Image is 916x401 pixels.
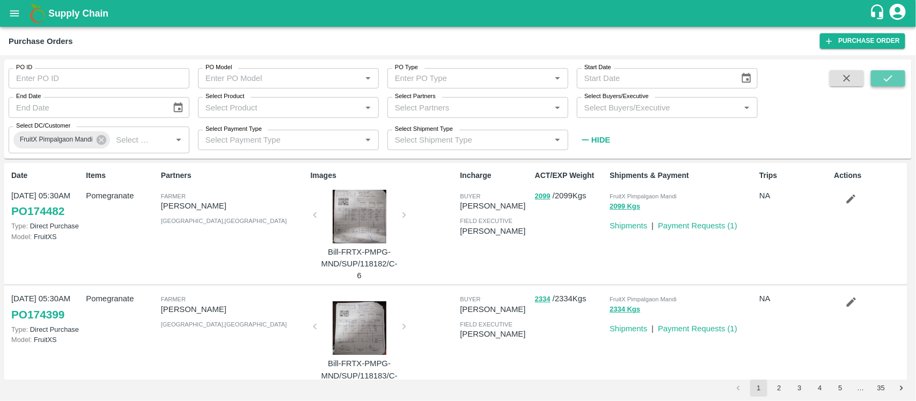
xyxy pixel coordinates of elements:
[834,170,905,181] p: Actions
[201,71,358,85] input: Enter PO Model
[11,170,82,181] p: Date
[112,133,155,147] input: Select DC/Customer
[460,321,512,328] span: field executive
[460,328,530,340] p: [PERSON_NAME]
[551,101,565,115] button: Open
[395,63,418,72] label: PO Type
[206,63,232,72] label: PO Model
[48,8,108,19] b: Supply Chain
[869,4,888,23] div: customer-support
[577,68,732,88] input: Start Date
[610,296,677,302] span: FruitX Pimpalgaon Mandi
[759,293,830,305] p: NA
[460,225,530,237] p: [PERSON_NAME]
[11,222,28,230] span: Type:
[27,3,48,24] img: logo
[319,358,400,393] p: Bill-FRTX-PMPG-MND/SUP/118183/C-7
[647,318,654,335] div: |
[11,325,28,333] span: Type:
[201,100,358,114] input: Select Product
[535,190,551,203] button: 2099
[161,193,186,199] span: Farmer
[11,336,32,344] span: Model:
[460,200,530,212] p: [PERSON_NAME]
[9,34,73,48] div: Purchase Orders
[759,170,830,181] p: Trips
[740,101,754,115] button: Open
[11,232,82,242] p: FruitXS
[361,71,375,85] button: Open
[16,92,41,101] label: End Date
[535,293,551,306] button: 2334
[580,100,737,114] input: Select Buyers/Executive
[391,100,547,114] input: Select Partners
[610,303,640,316] button: 2334 Kgs
[811,380,829,397] button: Go to page 4
[161,218,287,224] span: [GEOGRAPHIC_DATA] , [GEOGRAPHIC_DATA]
[16,122,70,130] label: Select DC/Customer
[610,221,647,230] a: Shipments
[11,233,32,241] span: Model:
[460,303,530,315] p: [PERSON_NAME]
[460,193,480,199] span: buyer
[11,293,82,305] p: [DATE] 05:30AM
[658,221,737,230] a: Payment Requests (1)
[11,335,82,345] p: FruitXS
[11,221,82,231] p: Direct Purchase
[460,218,512,224] span: field executive
[832,380,849,397] button: Go to page 5
[771,380,788,397] button: Go to page 2
[161,170,306,181] p: Partners
[9,68,189,88] input: Enter PO ID
[791,380,808,397] button: Go to page 3
[820,33,905,49] a: Purchase Order
[161,321,287,328] span: [GEOGRAPHIC_DATA] , [GEOGRAPHIC_DATA]
[13,134,99,145] span: FruitX Pimpalgaon Mandi
[584,63,611,72] label: Start Date
[658,324,737,333] a: Payment Requests (1)
[535,170,605,181] p: ACT/EXP Weight
[9,97,164,117] input: End Date
[86,170,156,181] p: Items
[161,296,186,302] span: Farmer
[161,200,306,212] p: [PERSON_NAME]
[2,1,27,26] button: open drawer
[201,133,344,147] input: Select Payment Type
[591,136,610,144] strong: Hide
[361,133,375,147] button: Open
[11,305,64,324] a: PO174399
[161,303,306,315] p: [PERSON_NAME]
[361,101,375,115] button: Open
[391,133,533,147] input: Select Shipment Type
[610,170,755,181] p: Shipments & Payment
[391,71,547,85] input: Enter PO Type
[11,324,82,335] p: Direct Purchase
[395,92,436,101] label: Select Partners
[728,380,912,397] nav: pagination navigation
[535,293,605,305] p: / 2334 Kgs
[13,131,110,148] div: FruitX Pimpalgaon Mandi
[873,380,890,397] button: Go to page 35
[736,68,757,88] button: Choose date
[311,170,456,181] p: Images
[893,380,910,397] button: Go to next page
[206,125,262,133] label: Select Payment Type
[11,190,82,202] p: [DATE] 05:30AM
[319,246,400,282] p: Bill-FRTX-PMPG-MND/SUP/118182/C-6
[86,190,156,202] p: Pomegranate
[750,380,767,397] button: page 1
[647,216,654,232] div: |
[610,193,677,199] span: FruitX Pimpalgaon Mandi
[584,92,649,101] label: Select Buyers/Executive
[551,133,565,147] button: Open
[460,170,530,181] p: Incharge
[11,202,64,221] a: PO174482
[551,71,565,85] button: Open
[16,63,32,72] label: PO ID
[48,6,869,21] a: Supply Chain
[395,125,453,133] label: Select Shipment Type
[168,98,188,118] button: Choose date
[610,324,647,333] a: Shipments
[888,2,907,25] div: account of current user
[610,200,640,213] button: 2099 Kgs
